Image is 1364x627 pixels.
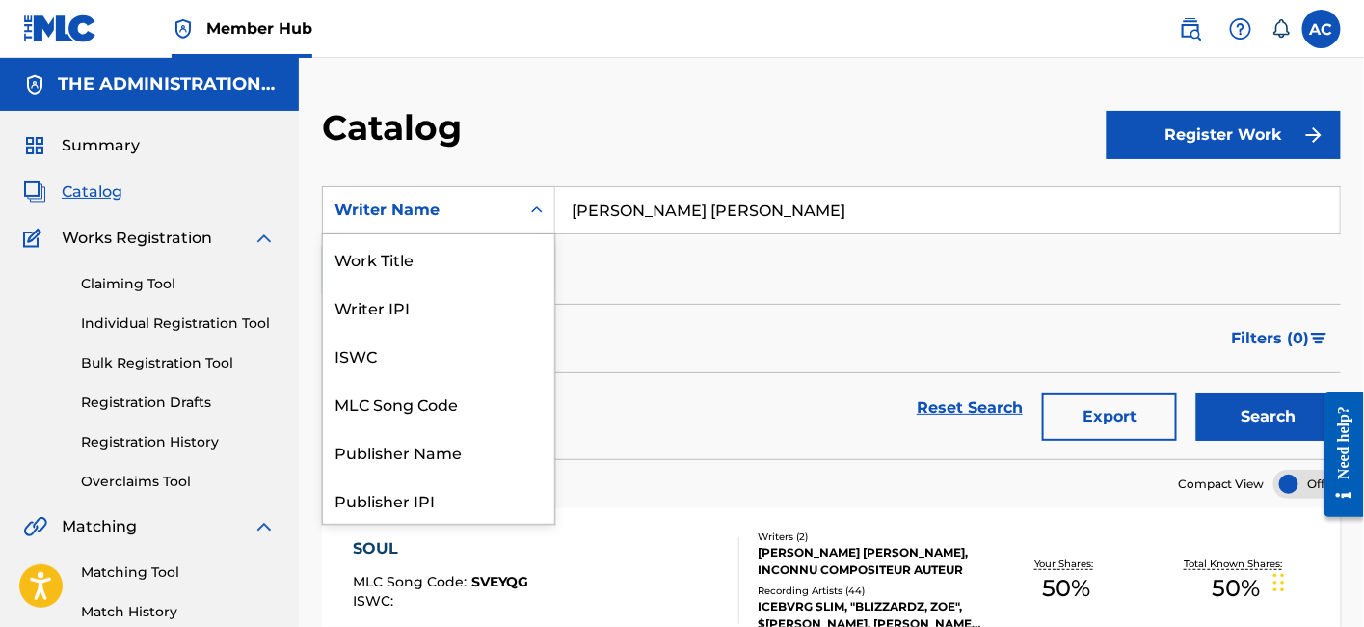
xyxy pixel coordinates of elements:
div: ISWC [323,331,554,379]
img: help [1229,17,1252,41]
a: Individual Registration Tool [81,313,276,334]
p: Your Shares: [1034,557,1098,571]
a: Registration History [81,432,276,452]
div: Notifications [1271,19,1291,39]
img: Catalog [23,180,46,204]
span: 50 % [1042,571,1090,606]
div: Writer IPI [323,283,554,331]
span: Catalog [62,180,122,204]
a: Match History [81,602,276,622]
div: [PERSON_NAME] [PERSON_NAME], INCONNU COMPOSITEUR AUTEUR [758,544,981,579]
img: Accounts [23,73,46,96]
img: search [1179,17,1202,41]
div: Publisher IPI [323,476,554,524]
span: Summary [62,134,140,157]
a: Bulk Registration Tool [81,353,276,373]
div: Writer Name [334,199,508,222]
a: Overclaims Tool [81,472,276,492]
div: MLC Song Code [323,379,554,427]
h2: Catalog [322,106,471,150]
a: Claiming Tool [81,274,276,294]
div: Drag [1273,554,1285,612]
button: Search [1196,393,1341,441]
div: SOUL [353,537,529,560]
button: Register Work [1107,111,1341,159]
span: Compact View [1178,476,1265,493]
span: Matching [62,515,137,538]
h5: THE ADMINISTRATION MP INC [58,73,276,95]
span: 50 % [1212,571,1260,606]
iframe: Resource Center [1310,377,1364,532]
div: Writers ( 2 ) [758,530,981,544]
img: filter [1311,333,1327,344]
img: MLC Logo [23,14,97,42]
a: Public Search [1171,10,1210,48]
span: ISWC : [353,592,398,610]
a: SummarySummary [23,134,140,157]
div: Work Title [323,234,554,283]
span: SVEYQG [471,573,529,590]
button: Filters (0) [1220,314,1341,363]
span: Member Hub [206,17,312,40]
span: Filters ( 0 ) [1232,327,1310,350]
div: Publisher Name [323,427,554,476]
div: Help [1221,10,1260,48]
p: Total Known Shares: [1185,557,1288,571]
a: CatalogCatalog [23,180,122,204]
iframe: Chat Widget [1268,534,1364,627]
img: Works Registration [23,227,48,250]
span: MLC Song Code : [353,573,471,590]
a: Registration Drafts [81,393,276,413]
img: expand [253,515,276,538]
form: Search Form [322,186,1341,459]
button: Export [1042,393,1177,441]
div: Recording Artists ( 44 ) [758,584,981,598]
img: expand [253,227,276,250]
img: Matching [23,515,47,538]
img: Summary [23,134,46,157]
img: Top Rightsholder [172,17,195,41]
a: Reset Search [907,387,1032,429]
a: Matching Tool [81,562,276,583]
span: Works Registration [62,227,212,250]
img: f7272a7cc735f4ea7f67.svg [1302,123,1325,147]
div: User Menu [1302,10,1341,48]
